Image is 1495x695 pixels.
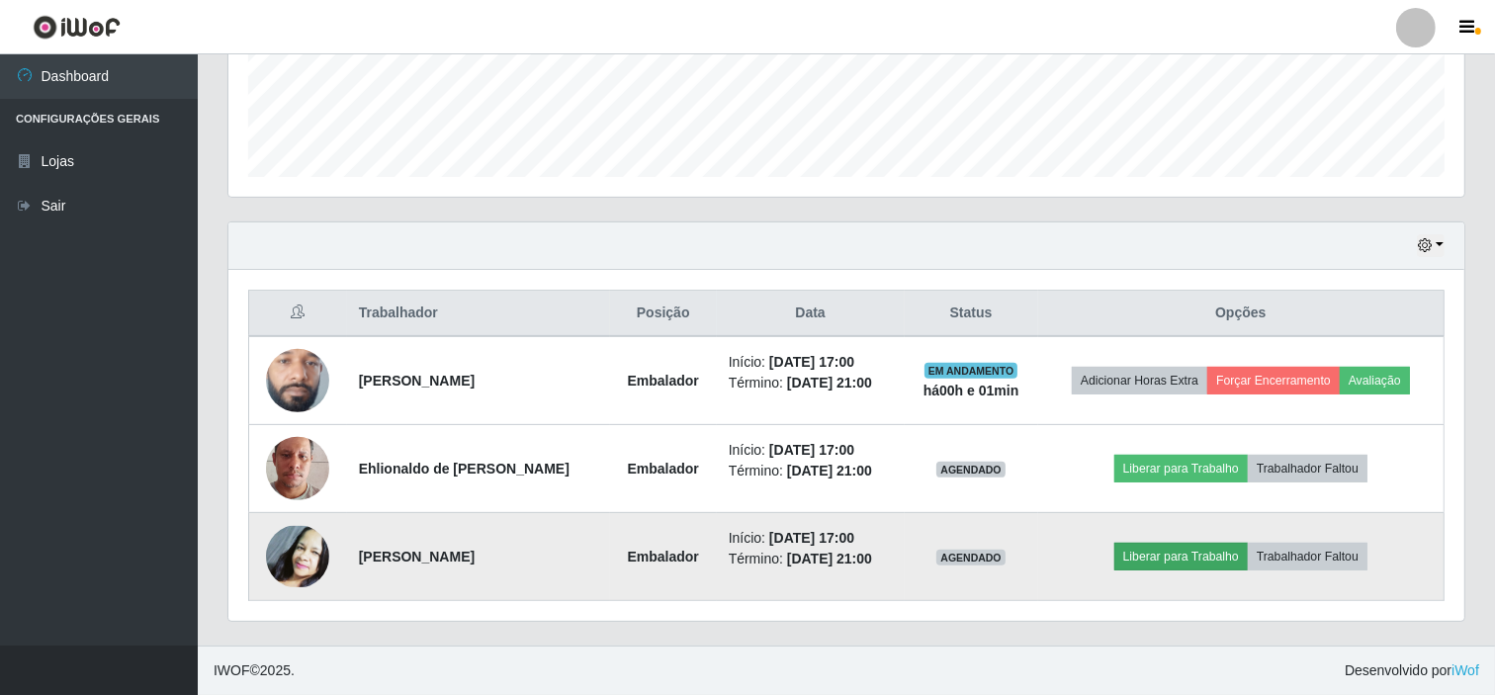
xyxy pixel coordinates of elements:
strong: [PERSON_NAME] [359,549,475,565]
img: 1675087680149.jpeg [266,412,329,525]
th: Trabalhador [347,291,610,337]
button: Trabalhador Faltou [1248,455,1367,482]
span: IWOF [214,662,250,678]
time: [DATE] 17:00 [769,530,854,546]
strong: [PERSON_NAME] [359,373,475,389]
a: iWof [1451,662,1479,678]
span: EM ANDAMENTO [924,363,1018,379]
time: [DATE] 21:00 [787,463,872,478]
span: Desenvolvido por [1345,660,1479,681]
strong: Embalador [628,549,699,565]
time: [DATE] 17:00 [769,354,854,370]
img: 1745421855441.jpeg [266,310,329,451]
th: Data [717,291,905,337]
th: Status [905,291,1038,337]
span: © 2025 . [214,660,295,681]
li: Término: [729,549,893,569]
li: Término: [729,461,893,481]
time: [DATE] 21:00 [787,551,872,566]
img: CoreUI Logo [33,15,121,40]
button: Liberar para Trabalho [1114,543,1248,570]
strong: há 00 h e 01 min [923,383,1019,398]
strong: Embalador [628,461,699,477]
li: Início: [729,352,893,373]
th: Posição [610,291,717,337]
strong: Ehlionaldo de [PERSON_NAME] [359,461,570,477]
button: Liberar para Trabalho [1114,455,1248,482]
button: Forçar Encerramento [1207,367,1340,394]
th: Opções [1038,291,1445,337]
li: Início: [729,440,893,461]
span: AGENDADO [936,462,1006,478]
time: [DATE] 21:00 [787,375,872,391]
button: Adicionar Horas Extra [1072,367,1207,394]
li: Término: [729,373,893,393]
strong: Embalador [628,373,699,389]
span: AGENDADO [936,550,1006,565]
time: [DATE] 17:00 [769,442,854,458]
button: Avaliação [1340,367,1410,394]
button: Trabalhador Faltou [1248,543,1367,570]
li: Início: [729,528,893,549]
img: 1724612024649.jpeg [266,526,329,587]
